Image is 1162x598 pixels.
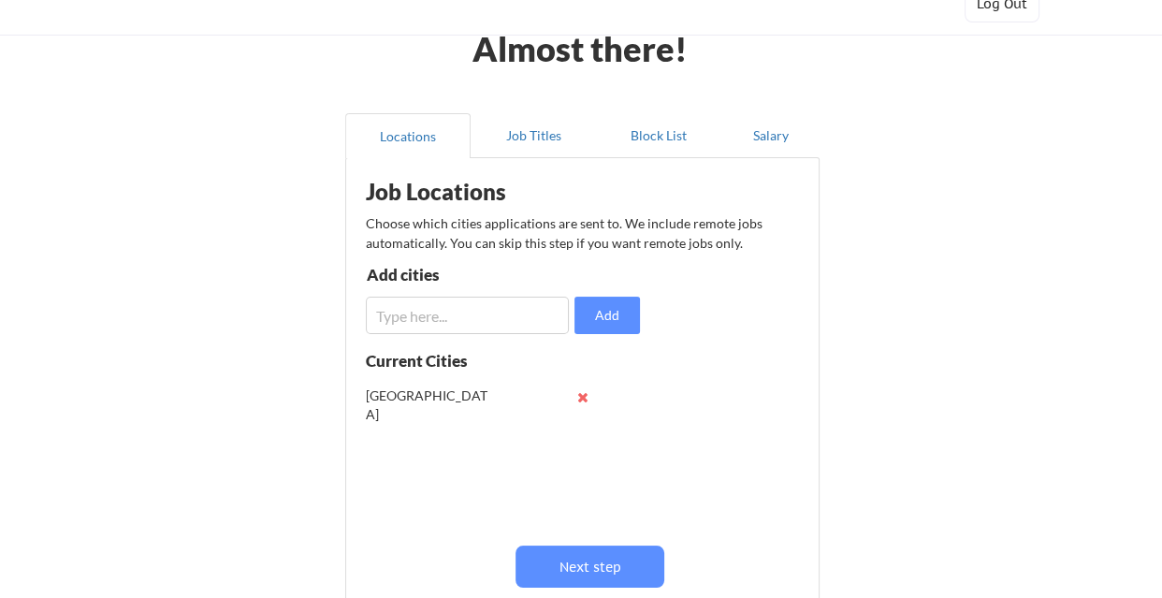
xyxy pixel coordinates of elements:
button: Next step [516,546,664,588]
button: Block List [596,113,721,158]
div: Add cities [367,267,560,283]
div: [GEOGRAPHIC_DATA] [366,387,488,423]
button: Salary [721,113,820,158]
div: Choose which cities applications are sent to. We include remote jobs automatically. You can skip ... [366,213,796,253]
input: Type here... [366,297,569,334]
div: Almost there! [450,32,711,66]
button: Job Titles [471,113,596,158]
div: Job Locations [366,181,602,203]
div: Current Cities [366,353,508,369]
button: Add [574,297,640,334]
button: Locations [345,113,471,158]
